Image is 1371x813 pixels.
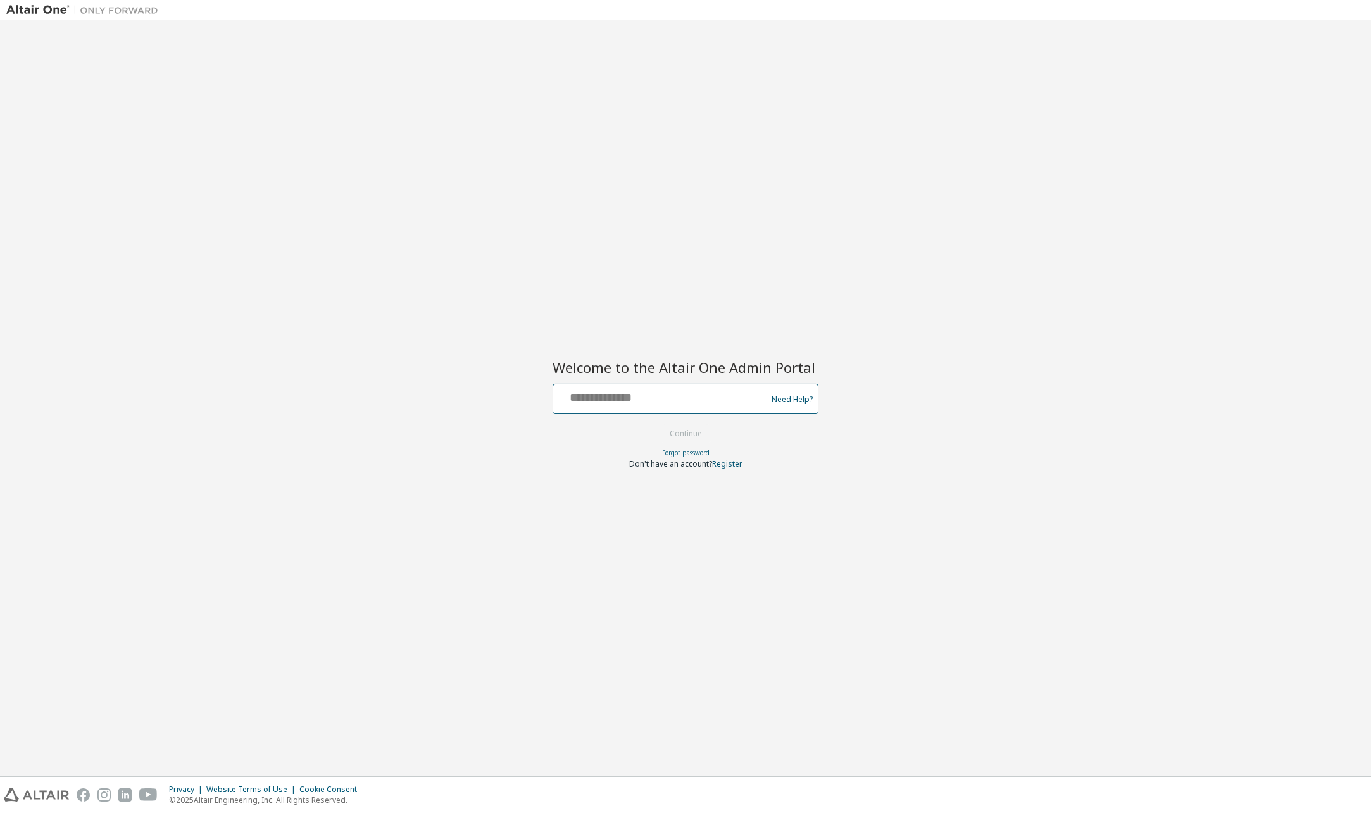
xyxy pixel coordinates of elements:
[139,788,158,802] img: youtube.svg
[169,785,206,795] div: Privacy
[169,795,365,805] p: © 2025 Altair Engineering, Inc. All Rights Reserved.
[662,448,710,457] a: Forgot password
[118,788,132,802] img: linkedin.svg
[6,4,165,16] img: Altair One
[299,785,365,795] div: Cookie Consent
[97,788,111,802] img: instagram.svg
[712,458,742,469] a: Register
[206,785,299,795] div: Website Terms of Use
[629,458,712,469] span: Don't have an account?
[77,788,90,802] img: facebook.svg
[4,788,69,802] img: altair_logo.svg
[553,358,818,376] h2: Welcome to the Altair One Admin Portal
